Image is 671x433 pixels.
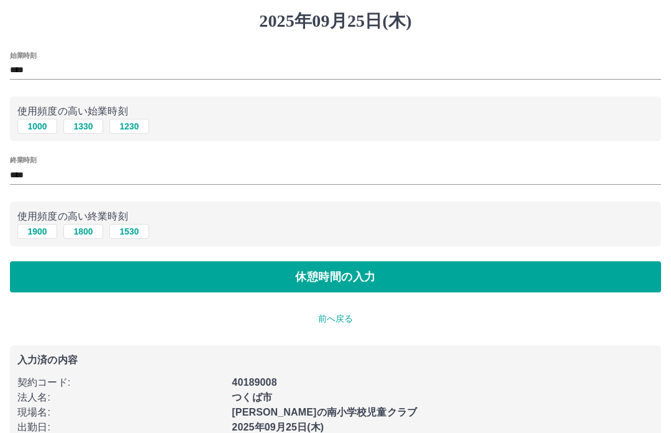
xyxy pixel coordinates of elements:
p: 入力済の内容 [17,355,654,365]
button: 1000 [17,119,57,134]
button: 休憩時間の入力 [10,261,661,292]
label: 終業時刻 [10,156,36,165]
label: 始業時刻 [10,50,36,60]
p: 現場名 : [17,405,224,420]
b: つくば市 [232,392,272,403]
b: 2025年09月25日(木) [232,422,324,432]
button: 1330 [63,119,103,134]
b: 40189008 [232,377,276,388]
button: 1230 [109,119,149,134]
b: [PERSON_NAME]の南小学校児童クラブ [232,407,417,417]
p: 契約コード : [17,375,224,390]
p: 前へ戻る [10,312,661,325]
p: 使用頻度の高い終業時刻 [17,209,654,224]
button: 1900 [17,224,57,239]
h1: 2025年09月25日(木) [10,11,661,32]
p: 法人名 : [17,390,224,405]
button: 1530 [109,224,149,239]
p: 使用頻度の高い始業時刻 [17,104,654,119]
button: 1800 [63,224,103,239]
